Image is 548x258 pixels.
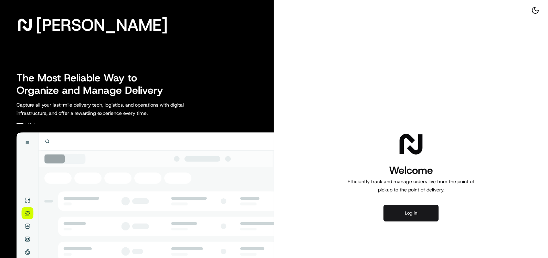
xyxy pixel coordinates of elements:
button: Log in [383,205,439,221]
span: [PERSON_NAME] [36,18,168,32]
p: Efficiently track and manage orders live from the point of pickup to the point of delivery. [345,177,477,194]
p: Capture all your last-mile delivery tech, logistics, and operations with digital infrastructure, ... [17,101,215,117]
h2: The Most Reliable Way to Organize and Manage Delivery [17,72,171,97]
h1: Welcome [345,163,477,177]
